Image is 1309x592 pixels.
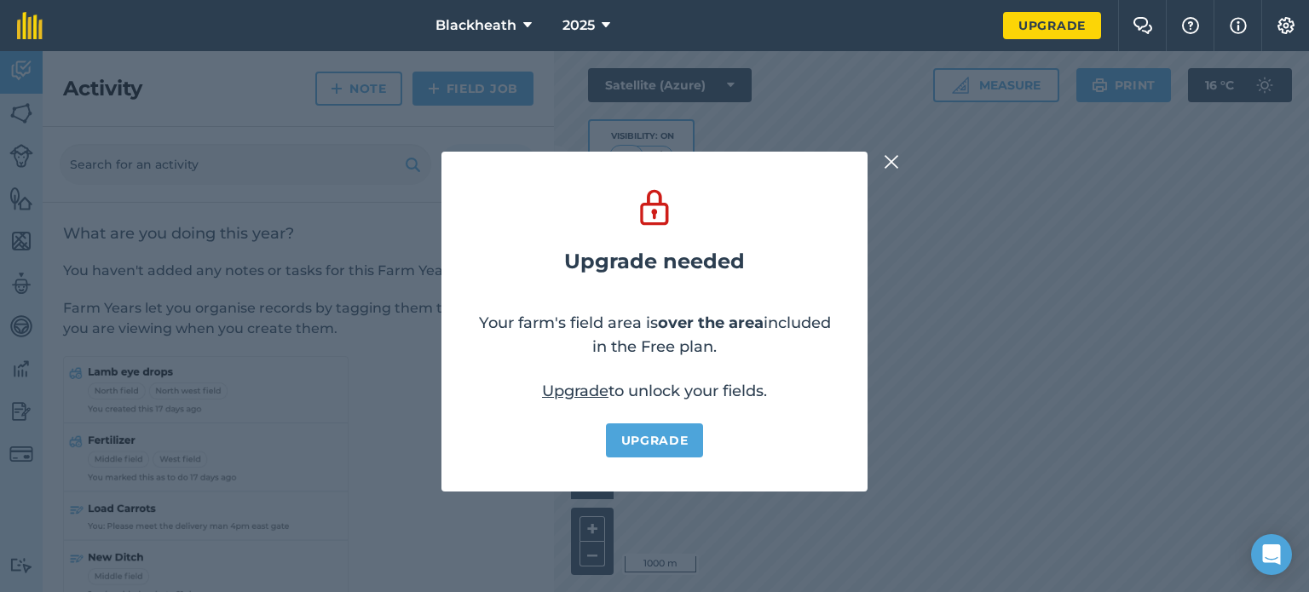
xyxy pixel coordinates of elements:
[17,12,43,39] img: fieldmargin Logo
[435,15,516,36] span: Blackheath
[1133,17,1153,34] img: Two speech bubbles overlapping with the left bubble in the forefront
[1230,15,1247,36] img: svg+xml;base64,PHN2ZyB4bWxucz0iaHR0cDovL3d3dy53My5vcmcvMjAwMC9zdmciIHdpZHRoPSIxNyIgaGVpZ2h0PSIxNy...
[562,15,595,36] span: 2025
[606,423,704,457] a: Upgrade
[658,313,764,332] strong: over the area
[564,250,745,273] h2: Upgrade needed
[1276,17,1296,34] img: A cog icon
[1180,17,1201,34] img: A question mark icon
[1251,534,1292,575] div: Open Intercom Messenger
[542,382,608,400] a: Upgrade
[542,379,767,403] p: to unlock your fields.
[1003,12,1101,39] a: Upgrade
[476,311,833,359] p: Your farm's field area is included in the Free plan.
[884,152,899,172] img: svg+xml;base64,PHN2ZyB4bWxucz0iaHR0cDovL3d3dy53My5vcmcvMjAwMC9zdmciIHdpZHRoPSIyMiIgaGVpZ2h0PSIzMC...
